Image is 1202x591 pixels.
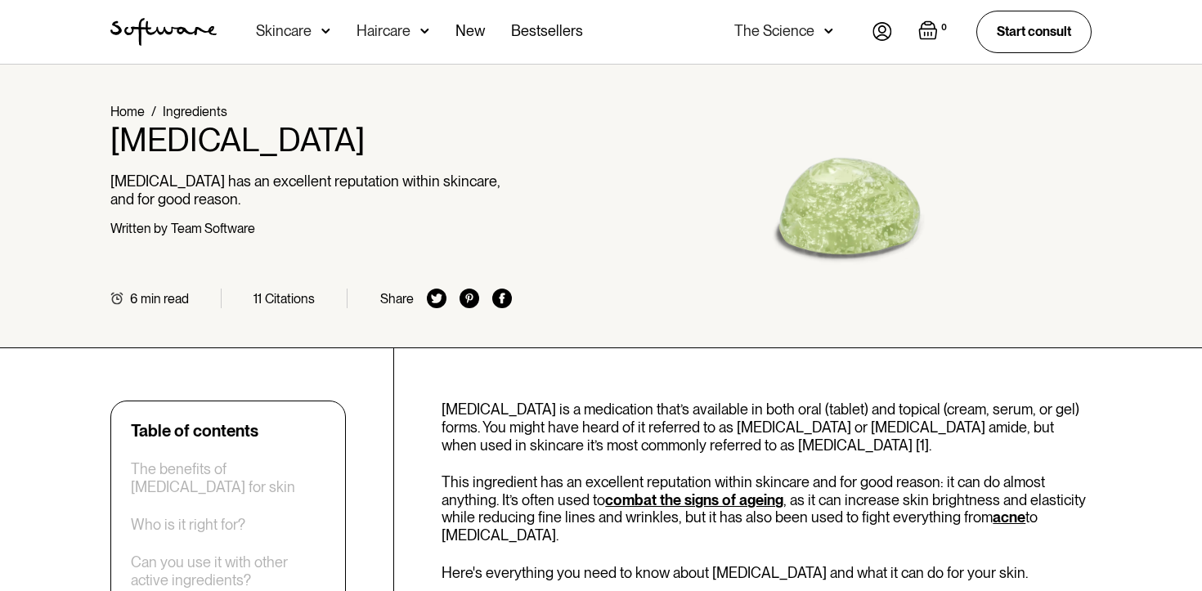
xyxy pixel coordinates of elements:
[163,104,227,119] a: Ingredients
[110,18,217,46] a: home
[130,291,137,307] div: 6
[938,20,950,35] div: 0
[918,20,950,43] a: Open empty cart
[976,11,1092,52] a: Start consult
[420,23,429,39] img: arrow down
[256,23,312,39] div: Skincare
[442,401,1092,454] p: [MEDICAL_DATA] is a medication that’s available in both oral (tablet) and topical (cream, serum, ...
[460,289,479,308] img: pinterest icon
[605,491,783,508] a: combat the signs of ageing
[110,120,512,159] h1: [MEDICAL_DATA]
[131,516,245,534] a: Who is it right for?
[131,553,325,589] a: Can you use it with other active ingredients?
[110,18,217,46] img: Software Logo
[110,172,512,208] p: [MEDICAL_DATA] has an excellent reputation within skincare, and for good reason.
[321,23,330,39] img: arrow down
[442,473,1092,544] p: This ingredient has an excellent reputation within skincare and for good reason: it can do almost...
[824,23,833,39] img: arrow down
[151,104,156,119] div: /
[110,221,168,236] div: Written by
[734,23,814,39] div: The Science
[357,23,410,39] div: Haircare
[131,421,258,441] div: Table of contents
[253,291,262,307] div: 11
[492,289,512,308] img: facebook icon
[265,291,315,307] div: Citations
[442,564,1092,582] p: Here's everything you need to know about [MEDICAL_DATA] and what it can do for your skin.
[110,104,145,119] a: Home
[141,291,189,307] div: min read
[993,508,1025,526] a: acne
[380,291,414,307] div: Share
[171,221,255,236] div: Team Software
[131,460,325,495] a: The benefits of [MEDICAL_DATA] for skin
[427,289,446,308] img: twitter icon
